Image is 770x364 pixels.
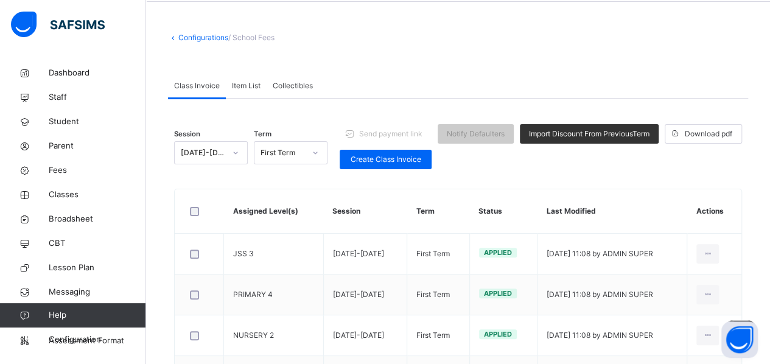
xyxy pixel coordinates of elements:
[49,189,146,201] span: Classes
[49,262,146,274] span: Lesson Plan
[469,189,537,234] th: Status
[49,140,146,152] span: Parent
[49,91,146,103] span: Staff
[224,189,324,234] th: Assigned Level(s)
[407,189,470,234] th: Term
[447,128,505,139] span: Notify Defaulters
[323,315,407,356] td: [DATE]-[DATE]
[349,154,422,165] span: Create Class Invoice
[685,128,732,139] span: Download pdf
[224,275,324,315] td: PRIMARY 4
[261,147,305,158] div: First Term
[11,12,105,37] img: safsims
[228,33,275,42] span: / School Fees
[232,80,261,91] span: Item List
[407,275,470,315] td: First Term
[323,275,407,315] td: [DATE]-[DATE]
[484,289,512,298] span: Applied
[537,189,687,234] th: Last Modified
[49,237,146,250] span: CBT
[49,116,146,128] span: Student
[484,330,512,338] span: Applied
[174,129,200,139] span: Session
[254,129,271,139] span: Term
[49,309,145,321] span: Help
[407,315,470,356] td: First Term
[537,275,687,315] td: [DATE] 11:08 by ADMIN SUPER
[181,147,225,158] div: [DATE]-[DATE]
[49,334,145,346] span: Configuration
[49,164,146,177] span: Fees
[537,315,687,356] td: [DATE] 11:08 by ADMIN SUPER
[721,321,758,358] button: Open asap
[273,80,313,91] span: Collectibles
[224,234,324,275] td: JSS 3
[323,189,407,234] th: Session
[49,213,146,225] span: Broadsheet
[484,248,512,257] span: Applied
[407,234,470,275] td: First Term
[529,128,649,139] span: Import Discount From Previous Term
[537,234,687,275] td: [DATE] 11:08 by ADMIN SUPER
[687,189,741,234] th: Actions
[224,315,324,356] td: NURSERY 2
[178,33,228,42] a: Configurations
[174,80,220,91] span: Class Invoice
[49,67,146,79] span: Dashboard
[49,286,146,298] span: Messaging
[359,128,422,139] span: Send payment link
[323,234,407,275] td: [DATE]-[DATE]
